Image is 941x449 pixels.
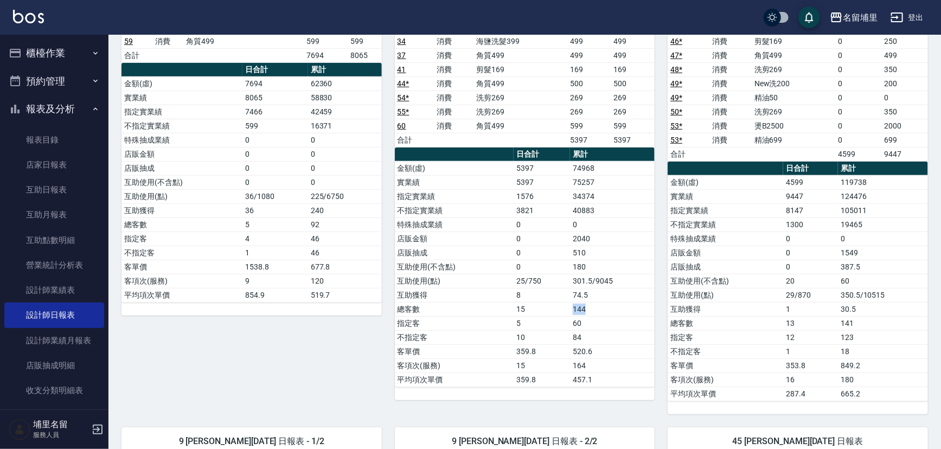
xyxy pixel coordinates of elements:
[308,260,382,274] td: 677.8
[474,48,568,62] td: 角質499
[835,133,881,147] td: 0
[434,76,474,91] td: 消費
[308,203,382,217] td: 240
[681,436,915,447] span: 45 [PERSON_NAME][DATE] 日報表
[567,91,611,105] td: 269
[783,358,838,373] td: 353.8
[570,358,655,373] td: 164
[4,303,104,328] a: 設計師日報表
[567,62,611,76] td: 169
[395,175,514,189] td: 實業績
[570,316,655,330] td: 60
[783,387,838,401] td: 287.4
[668,147,709,161] td: 合計
[668,232,783,246] td: 特殊抽成業績
[843,11,878,24] div: 名留埔里
[838,217,928,232] td: 19465
[33,419,88,430] h5: 埔里名留
[242,189,308,203] td: 36/1080
[4,378,104,403] a: 收支分類明細表
[4,353,104,378] a: 店販抽成明細
[395,217,514,232] td: 特殊抽成業績
[783,162,838,176] th: 日合計
[835,76,881,91] td: 0
[611,91,655,105] td: 269
[395,260,514,274] td: 互助使用(不含點)
[570,189,655,203] td: 34374
[668,387,783,401] td: 平均項次單價
[783,175,838,189] td: 4599
[4,228,104,253] a: 互助點數明細
[242,274,308,288] td: 9
[514,203,570,217] td: 3821
[752,48,835,62] td: 角質499
[570,246,655,260] td: 510
[4,95,104,123] button: 報表及分析
[611,34,655,48] td: 499
[308,161,382,175] td: 0
[783,373,838,387] td: 16
[710,91,752,105] td: 消費
[838,288,928,302] td: 350.5/10515
[121,119,242,133] td: 不指定實業績
[668,288,783,302] td: 互助使用(點)
[668,316,783,330] td: 總客數
[4,39,104,67] button: 櫃檯作業
[408,436,642,447] span: 9 [PERSON_NAME][DATE] 日報表 - 2/2
[570,161,655,175] td: 74968
[668,175,783,189] td: 金額(虛)
[882,133,928,147] td: 699
[121,260,242,274] td: 客單價
[121,189,242,203] td: 互助使用(點)
[124,37,133,46] a: 59
[242,203,308,217] td: 36
[242,119,308,133] td: 599
[668,189,783,203] td: 實業績
[570,288,655,302] td: 74.5
[710,133,752,147] td: 消費
[395,147,655,387] table: a dense table
[570,217,655,232] td: 0
[514,147,570,162] th: 日合計
[121,203,242,217] td: 互助獲得
[308,288,382,302] td: 519.7
[752,62,835,76] td: 洗剪269
[668,260,783,274] td: 店販抽成
[121,63,382,303] table: a dense table
[570,344,655,358] td: 520.6
[514,246,570,260] td: 0
[514,344,570,358] td: 359.8
[121,48,152,62] td: 合計
[835,62,881,76] td: 0
[4,253,104,278] a: 營業統計分析表
[710,76,752,91] td: 消費
[242,76,308,91] td: 7694
[570,373,655,387] td: 457.1
[710,48,752,62] td: 消費
[4,152,104,177] a: 店家日報表
[710,105,752,119] td: 消費
[838,387,928,401] td: 665.2
[308,105,382,119] td: 42459
[4,67,104,95] button: 預約管理
[570,175,655,189] td: 75257
[752,91,835,105] td: 精油50
[835,105,881,119] td: 0
[183,34,304,48] td: 角質499
[514,189,570,203] td: 1576
[668,344,783,358] td: 不指定客
[514,161,570,175] td: 5397
[304,48,348,62] td: 7694
[395,316,514,330] td: 指定客
[567,48,611,62] td: 499
[838,330,928,344] td: 123
[242,288,308,302] td: 854.9
[242,63,308,77] th: 日合計
[395,288,514,302] td: 互助獲得
[567,133,611,147] td: 5397
[668,330,783,344] td: 指定客
[611,62,655,76] td: 169
[308,147,382,161] td: 0
[710,62,752,76] td: 消費
[514,358,570,373] td: 15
